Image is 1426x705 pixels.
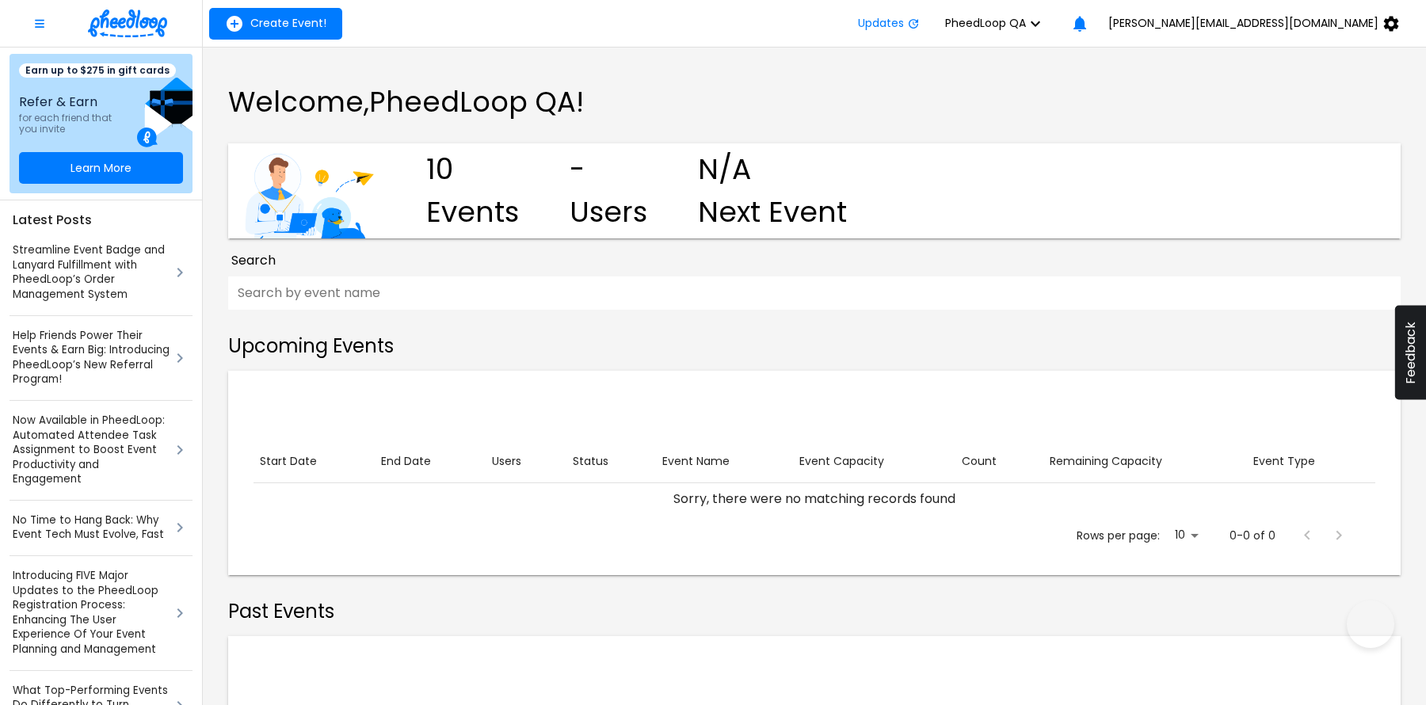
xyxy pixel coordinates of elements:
[492,452,521,471] div: Users
[1077,528,1160,543] p: Rows per page:
[375,447,437,476] button: Sort
[1096,8,1420,40] button: [PERSON_NAME][EMAIL_ADDRESS][DOMAIN_NAME]
[13,243,170,302] a: Streamline Event Badge and Lanyard Fulfillment with PheedLoop’s Order Management System
[19,63,176,78] span: Earn up to $275 in gift cards
[137,78,193,147] img: Referral
[1230,528,1275,543] p: 0-0 of 0
[932,8,1064,40] button: PheedLoop QA
[656,447,736,476] button: Sort
[228,600,1401,623] h2: Past Events
[228,335,1401,358] h2: Upcoming Events
[793,447,890,476] button: Sort
[1247,447,1321,476] button: Sort
[254,390,1375,440] div: Table Toolbar
[1347,600,1394,648] iframe: Help Scout Beacon - Open
[962,452,997,471] div: Count
[19,152,183,184] button: Learn More
[241,143,376,238] img: Event List
[1050,452,1162,471] div: Remaining Capacity
[209,8,342,40] button: add-event
[13,329,170,387] a: Help Friends Power Their Events & Earn Big: Introducing PheedLoop’s New Referral Program!
[799,452,884,471] div: Event Capacity
[260,490,1369,509] div: Sorry, there were no matching records found
[570,148,647,191] p: -
[845,8,932,40] button: Updates
[13,569,170,657] a: Introducing FIVE Major Updates to the PheedLoop Registration Process: Enhancing The User Experien...
[662,452,730,471] div: Event Name
[231,251,276,270] span: Search
[566,447,615,476] button: Sort
[13,513,170,543] a: No Time to Hang Back: Why Event Tech Must Evolve, Fast
[426,191,519,234] p: Events
[71,162,132,174] span: Learn More
[573,452,608,471] div: Status
[486,447,528,476] button: Sort
[1043,447,1169,476] button: Sort
[19,95,114,109] span: Refer & Earn
[945,17,1026,29] span: PheedLoop QA
[1166,524,1204,547] div: 10
[698,148,847,191] p: N/A
[858,17,904,29] span: Updates
[19,112,114,135] span: for each friend that you invite
[1253,452,1315,471] div: Event Type
[570,191,647,234] p: Users
[250,17,326,29] span: Create Event!
[88,10,167,37] img: logo
[13,413,170,487] a: Now Available in PheedLoop: Automated Attendee Task Assignment to Boost Event Productivity and En...
[260,452,317,471] div: Start Date
[10,210,193,231] h4: Latest Posts
[228,276,1401,310] input: Search by event name
[955,447,1003,476] button: Sort
[698,191,847,234] p: Next Event
[228,86,1401,118] h1: Welcome, PheedLoop QA !
[426,148,519,191] p: 10
[1108,17,1378,29] span: [PERSON_NAME][EMAIL_ADDRESS][DOMAIN_NAME]
[254,447,323,476] button: Sort
[381,452,431,471] div: End Date
[1403,322,1418,384] span: Feedback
